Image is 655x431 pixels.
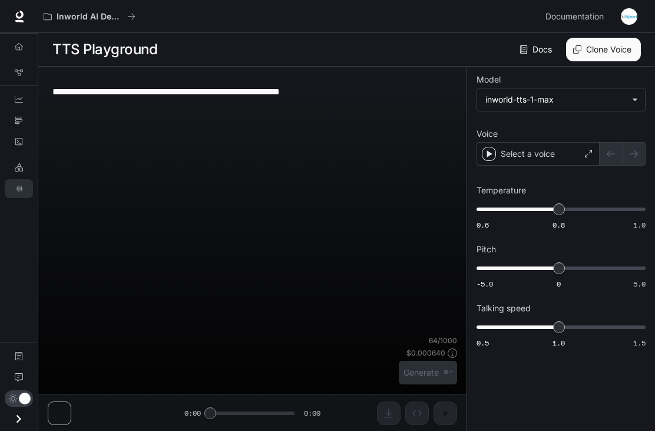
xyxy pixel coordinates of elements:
span: 1.0 [553,338,565,348]
a: LLM Playground [5,158,33,177]
a: Docs [517,38,557,61]
p: Select a voice [501,148,555,160]
span: 1.5 [633,338,646,348]
span: 0.5 [477,338,489,348]
span: 0.6 [477,220,489,230]
p: 64 / 1000 [429,335,457,346]
p: Model [477,75,501,84]
span: Documentation [545,9,604,24]
a: Documentation [5,347,33,366]
h1: TTS Playground [52,38,157,61]
a: Documentation [541,5,613,28]
span: -5.0 [477,279,493,289]
button: Open drawer [5,407,32,431]
p: Voice [477,130,498,138]
span: 0 [557,279,561,289]
p: Temperature [477,186,526,195]
span: 5.0 [633,279,646,289]
a: Dashboards [5,90,33,108]
button: User avatar [617,5,641,28]
button: All workspaces [38,5,141,28]
div: inworld-tts-1-max [485,94,626,106]
a: Traces [5,111,33,130]
p: $ 0.000640 [406,348,445,358]
a: Graph Registry [5,63,33,82]
span: 0.8 [553,220,565,230]
p: Pitch [477,245,496,254]
p: Talking speed [477,304,531,312]
a: TTS Playground [5,179,33,198]
img: User avatar [621,8,637,25]
a: Logs [5,132,33,151]
span: Dark mode toggle [19,391,31,404]
button: Clone Voice [566,38,641,61]
span: 1.0 [633,220,646,230]
p: Inworld AI Demos [57,12,123,22]
a: Feedback [5,368,33,387]
a: Overview [5,37,33,56]
div: inworld-tts-1-max [477,88,645,111]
